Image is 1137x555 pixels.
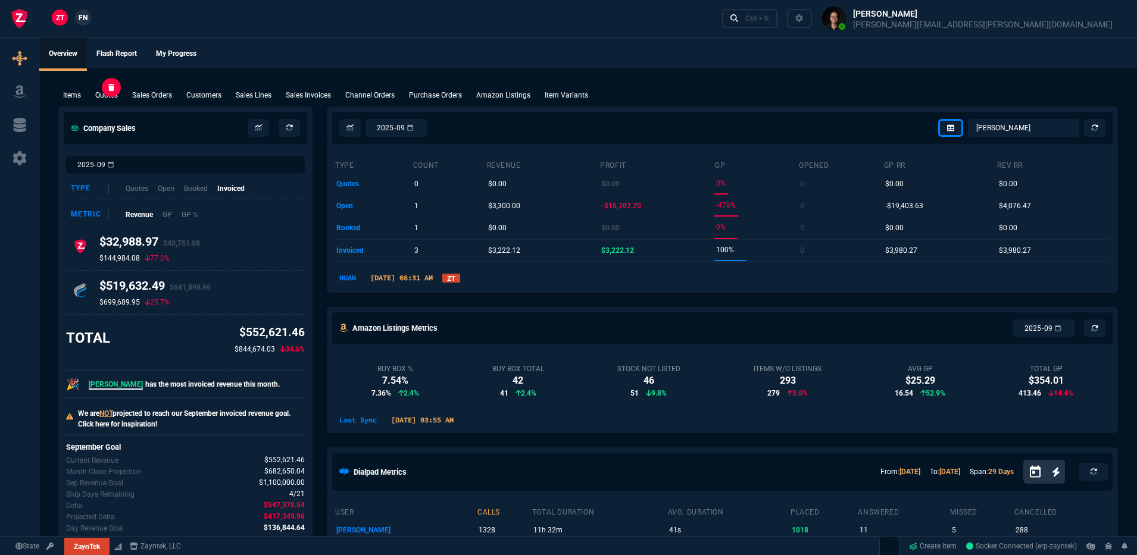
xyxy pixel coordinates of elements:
[800,242,804,259] p: 0
[1048,388,1073,399] p: 14.4%
[895,388,913,399] span: 16.54
[532,503,667,519] th: total duration
[248,477,305,488] p: spec.value
[126,541,185,551] a: msbcCompanyName
[895,364,945,374] div: Avg GP
[885,175,904,192] p: $0.00
[335,195,413,217] td: open
[492,374,544,388] div: 42
[87,37,146,71] a: Flash Report
[182,209,198,220] p: GP %
[500,388,508,399] span: 41
[71,209,109,220] div: Metric
[601,175,620,192] p: $0.00
[800,175,804,192] p: 0
[999,197,1031,214] p: $4,076.47
[145,297,170,307] p: 25.7%
[184,183,208,194] p: Booked
[89,379,280,390] p: has the most invoiced revenue this month.
[366,272,438,283] p: [DATE] 08:31 AM
[145,253,170,263] p: 77.2%
[860,522,948,538] p: 11
[716,197,736,214] p: -476%
[126,183,148,194] p: Quotes
[335,173,413,195] td: quotes
[66,478,123,488] p: Company Revenue Goal for Sep.
[386,415,458,425] p: [DATE] 03:55 AM
[264,500,305,511] span: The difference between the current month's Revenue and the goal.
[533,522,666,538] p: 11h 32m
[66,489,135,500] p: Out of 21 ship days in Sep - there are 4 remaining.
[99,409,113,418] span: NOT
[66,523,124,534] p: Delta divided by the remaining ship days.
[186,90,221,101] p: Customers
[66,512,115,522] p: The difference between the current month's Revenue goal and projected month-end.
[442,274,460,283] a: ZT
[146,37,206,71] a: My Progress
[66,329,110,347] h3: TOTAL
[630,388,639,399] span: 51
[745,14,769,23] div: Ctrl + K
[970,466,1014,477] p: Span:
[235,324,305,341] p: $552,621.46
[254,466,305,477] p: spec.value
[880,466,920,477] p: From:
[335,503,477,519] th: user
[792,522,855,538] p: 1018
[66,455,118,466] p: Revenue for Sep.
[966,542,1077,550] span: Socket Connected (erp-zayntek)
[885,220,904,236] p: $0.00
[486,156,600,173] th: revenue
[1016,522,1108,538] p: 288
[253,511,305,522] p: spec.value
[716,219,726,236] p: 0%
[371,374,419,388] div: 7.54%
[999,220,1017,236] p: $0.00
[1014,503,1110,519] th: cancelled
[800,197,804,214] p: 0
[939,468,960,476] a: [DATE]
[398,388,419,399] p: 2.4%
[999,242,1031,259] p: $3,980.27
[716,175,726,192] p: 0%
[895,374,945,388] div: $25.29
[126,209,153,220] p: Revenue
[988,468,1014,476] a: 29 Days
[930,466,960,477] p: To:
[601,220,620,236] p: $0.00
[263,522,306,534] span: Delta divided by the remaining ship days.
[767,388,780,399] span: 279
[1019,364,1073,374] div: Total GP
[885,197,923,214] p: -$19,403.63
[899,468,920,476] a: [DATE]
[413,156,486,173] th: count
[66,466,141,477] p: Uses current month's data to project the month's close.
[949,503,1013,519] th: missed
[345,90,395,101] p: Channel Orders
[798,156,883,173] th: opened
[516,388,536,399] p: 2.4%
[754,374,821,388] div: 293
[479,522,529,538] p: 1328
[599,156,714,173] th: Profit
[63,90,81,101] p: Items
[371,388,391,399] span: 7.36%
[279,488,305,500] p: spec.value
[335,272,361,283] p: HUAN
[66,443,305,452] h6: September Goal
[78,408,305,429] p: We are projected to reach our September invoiced revenue goal. Click here for inspiration!
[754,364,821,374] div: Items w/o Listings
[335,415,382,425] p: Last Sync
[217,183,245,194] p: Invoiced
[1028,463,1052,481] button: Open calendar
[79,12,88,23] span: FN
[253,500,305,511] p: spec.value
[414,197,418,214] p: 1
[669,522,788,538] p: 41s
[264,466,305,477] span: Uses current month's data to project the month's close.
[414,175,418,192] p: 0
[601,197,641,214] p: -$15,707.70
[259,477,305,488] span: Company Revenue Goal for Sep.
[170,283,211,291] span: $641,898.96
[264,454,305,466] span: Revenue for Sep.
